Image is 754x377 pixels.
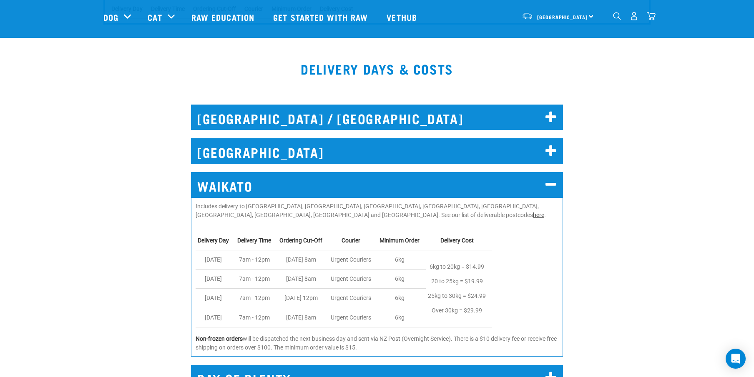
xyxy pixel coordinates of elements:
img: home-icon@2x.png [647,12,656,20]
td: [DATE] [196,308,235,327]
strong: Non-frozen orders [196,335,243,342]
td: [DATE] [196,270,235,289]
td: 7am - 12pm [235,250,277,270]
img: home-icon-1@2x.png [613,12,621,20]
td: 7am - 12pm [235,289,277,308]
strong: Minimum Order [380,237,420,244]
p: 6kg to 20kg = $14.99 20 to 25kg = $19.99 25kg to 30kg = $24.99 Over 30kg = $29.99 [428,260,486,318]
strong: Delivery Time [237,237,271,244]
span: [GEOGRAPHIC_DATA] [537,15,588,18]
div: Open Intercom Messenger [726,349,746,369]
a: Dog [103,11,118,23]
a: Get started with Raw [265,0,378,34]
img: user.png [630,12,638,20]
td: Urgent Couriers [329,270,377,289]
p: will be dispatched the next business day and sent via NZ Post (Overnight Service). There is a $10... [196,335,558,352]
td: Urgent Couriers [329,289,377,308]
strong: Delivery Cost [440,237,474,244]
h2: [GEOGRAPHIC_DATA] / [GEOGRAPHIC_DATA] [191,105,563,130]
td: [DATE] 8am [277,270,329,289]
td: 6kg [377,308,426,327]
td: [DATE] [196,289,235,308]
td: 6kg [377,289,426,308]
td: [DATE] 8am [277,308,329,327]
td: Urgent Couriers [329,250,377,270]
td: 6kg [377,270,426,289]
td: [DATE] [196,250,235,270]
td: [DATE] 12pm [277,289,329,308]
p: Includes delivery to [GEOGRAPHIC_DATA], [GEOGRAPHIC_DATA], [GEOGRAPHIC_DATA], [GEOGRAPHIC_DATA], ... [196,202,558,220]
a: here [533,212,544,218]
a: Cat [148,11,162,23]
td: 7am - 12pm [235,308,277,327]
td: 7am - 12pm [235,270,277,289]
td: Urgent Couriers [329,308,377,327]
img: van-moving.png [522,12,533,20]
a: Raw Education [183,0,265,34]
h2: [GEOGRAPHIC_DATA] [191,138,563,164]
td: [DATE] 8am [277,250,329,270]
a: Vethub [378,0,427,34]
h2: WAIKATO [191,172,563,197]
strong: Courier [342,237,360,244]
strong: Delivery Day [198,237,229,244]
p: 6kg [380,252,420,267]
strong: Ordering Cut-Off [279,237,322,244]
